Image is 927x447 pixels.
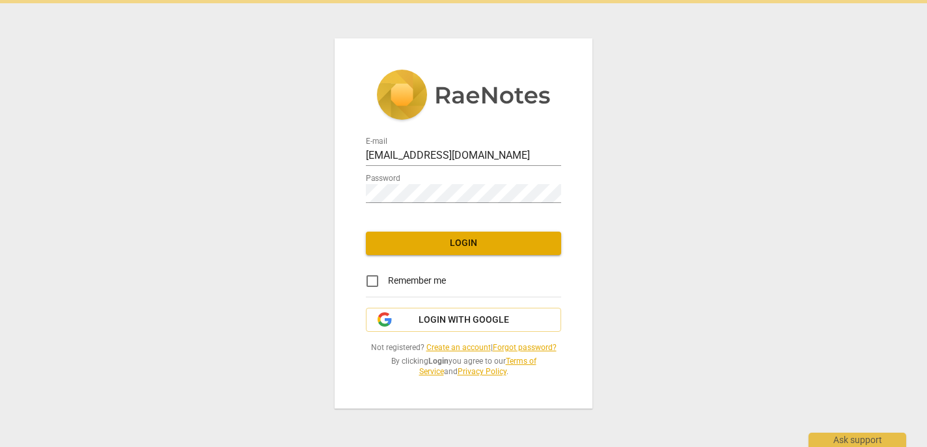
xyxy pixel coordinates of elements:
span: Not registered? | [366,342,561,353]
button: Login with Google [366,308,561,332]
img: 5ac2273c67554f335776073100b6d88f.svg [376,70,551,123]
a: Forgot password? [493,343,557,352]
b: Login [428,357,449,366]
a: Terms of Service [419,357,536,377]
span: Login with Google [419,314,509,327]
div: Ask support [809,433,906,447]
a: Privacy Policy [458,367,506,376]
span: Login [376,237,551,250]
button: Login [366,232,561,255]
a: Create an account [426,343,491,352]
label: Password [366,174,400,182]
span: By clicking you agree to our and . [366,356,561,377]
label: E-mail [366,137,387,145]
span: Remember me [388,274,446,288]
